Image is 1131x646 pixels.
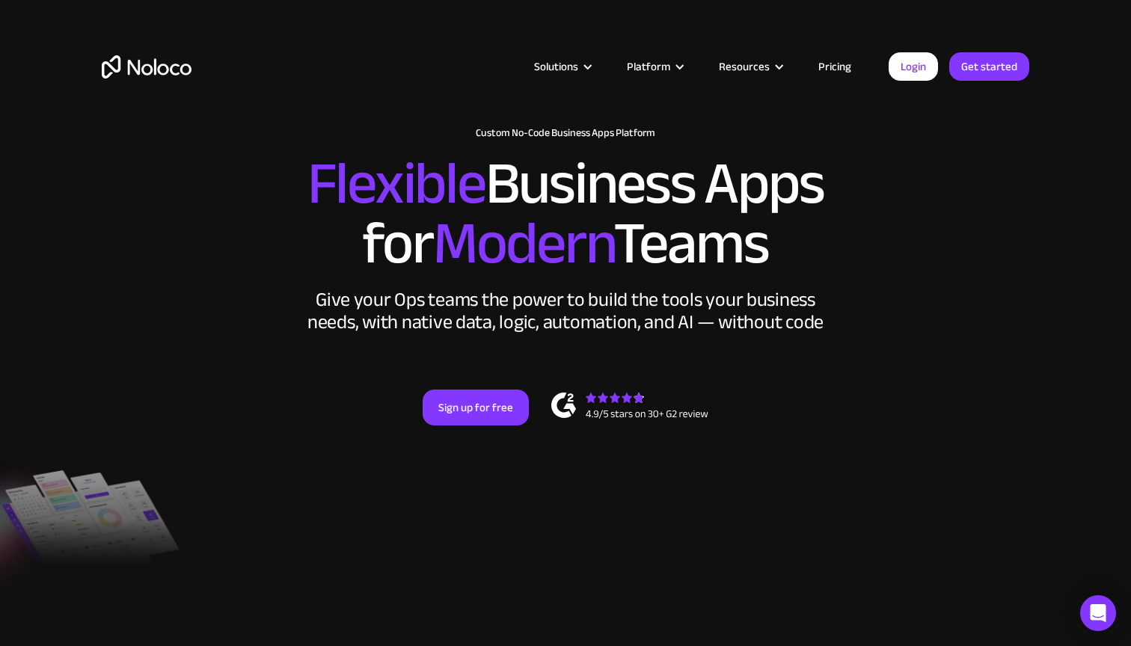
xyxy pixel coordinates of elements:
[423,390,529,425] a: Sign up for free
[949,52,1029,81] a: Get started
[307,128,485,239] span: Flexible
[534,57,578,76] div: Solutions
[700,57,800,76] div: Resources
[433,188,613,299] span: Modern
[627,57,670,76] div: Platform
[304,289,827,333] div: Give your Ops teams the power to build the tools your business needs, with native data, logic, au...
[800,57,870,76] a: Pricing
[1080,595,1116,631] div: Open Intercom Messenger
[515,57,608,76] div: Solutions
[608,57,700,76] div: Platform
[889,52,938,81] a: Login
[102,55,191,79] a: home
[102,154,1029,274] h2: Business Apps for Teams
[719,57,770,76] div: Resources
